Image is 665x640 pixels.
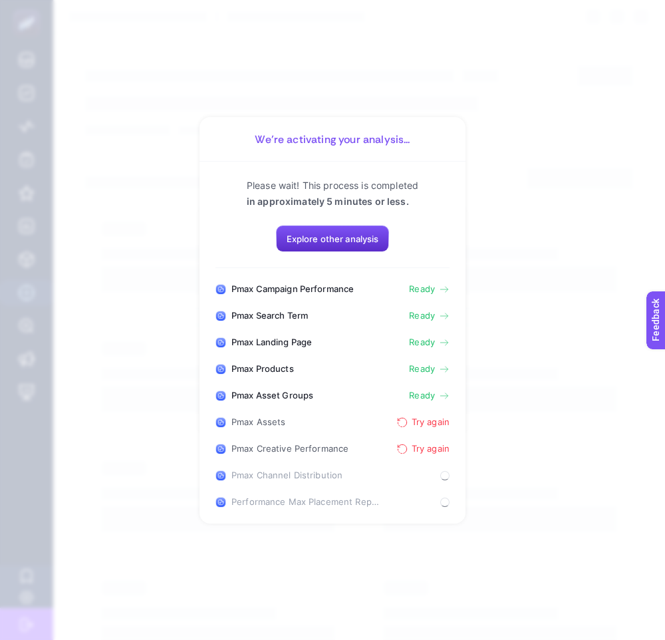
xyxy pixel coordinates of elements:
a: Ready [409,311,450,321]
a: Ready [409,391,450,401]
span: Ready [409,364,435,375]
span: Pmax Landing Page [231,337,312,348]
button: Try again [397,417,450,428]
button: Try again [397,444,450,454]
span: Try again [412,444,450,454]
span: Ready [409,337,435,348]
h1: We’re activating your analysis... [215,133,450,146]
span: Pmax Campaign Performance [231,284,354,295]
span: Explore other analysis [287,234,379,244]
span: Please wait! This process is completed [247,180,418,191]
span: Ready [409,391,435,401]
a: Ready [409,364,450,375]
a: Ready [409,337,450,348]
span: Ready [409,284,435,295]
button: Explore other analysis [276,226,390,252]
span: Ready [409,311,435,321]
a: Ready [409,284,450,295]
span: Performance Max Placement Report [231,497,379,508]
span: in approximately 5 minutes or less. [247,196,409,207]
span: Try again [412,417,450,428]
span: Pmax Search Term [231,311,308,321]
span: Pmax Channel Distribution [231,470,342,481]
span: Pmax Asset Groups [231,391,313,401]
span: Pmax Creative Performance [231,444,348,454]
span: Feedback [8,4,51,15]
span: Pmax Assets [231,417,285,428]
span: Pmax Products [231,364,294,375]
